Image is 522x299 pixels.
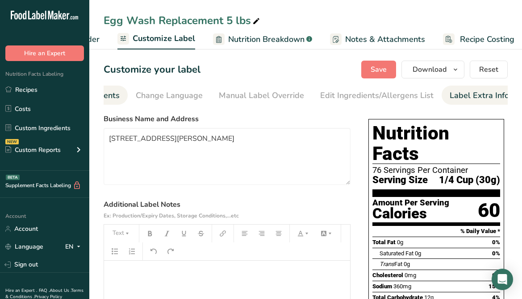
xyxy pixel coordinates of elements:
div: 76 Servings Per Container [372,166,500,175]
a: About Us . [50,287,71,294]
section: % Daily Value * [372,226,500,237]
span: 0% [492,250,500,257]
span: Recipe Costing [460,33,514,45]
span: 0g [397,239,403,246]
button: Download [401,61,464,78]
div: Change Language [136,90,203,102]
button: Reset [470,61,508,78]
div: NEW [5,139,19,144]
button: Text [108,226,135,241]
a: Notes & Attachments [330,29,425,49]
span: Serving Size [372,175,428,186]
a: Nutrition Breakdown [213,29,312,49]
a: Language [5,239,43,254]
span: Ex: Production/Expiry Dates, Storage Conditions,...etc [104,212,239,219]
span: Download [413,64,447,75]
span: 0% [492,239,500,246]
span: Reset [479,64,498,75]
label: Business Name and Address [104,114,351,124]
span: 0g [404,261,410,267]
div: Manual Label Override [219,90,304,102]
span: Cholesterol [372,272,403,279]
div: Custom Reports [5,145,61,155]
button: Save [361,61,396,78]
span: Saturated Fat [380,250,413,257]
div: Edit Ingredients/Allergens List [320,90,434,102]
span: Fat [380,261,402,267]
label: Additional Label Notes [104,199,351,221]
div: Label Extra Info [450,90,509,102]
div: Amount Per Serving [372,199,449,207]
span: Sodium [372,283,392,290]
button: Hire an Expert [5,45,84,61]
span: 360mg [393,283,411,290]
a: FAQ . [39,287,50,294]
h1: Customize your label [104,62,200,77]
div: EN [65,242,84,252]
span: Nutrition Breakdown [228,33,305,45]
span: Save [371,64,387,75]
div: 60 [478,199,500,222]
span: 0g [415,250,421,257]
i: Trans [380,261,394,267]
a: Recipe Costing [443,29,514,49]
div: Egg Wash Replacement 5 lbs [104,12,262,29]
span: 15% [489,283,500,290]
a: Customize Label [117,29,195,50]
div: Calories [372,207,449,220]
span: 0mg [405,272,416,279]
a: Hire an Expert . [5,287,37,294]
span: 1/4 Cup (30g) [439,175,500,186]
span: Total Fat [372,239,396,246]
span: Customize Label [133,33,195,45]
span: Notes & Attachments [345,33,425,45]
div: BETA [6,175,20,180]
h1: Nutrition Facts [372,123,500,164]
div: Open Intercom Messenger [492,269,513,290]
